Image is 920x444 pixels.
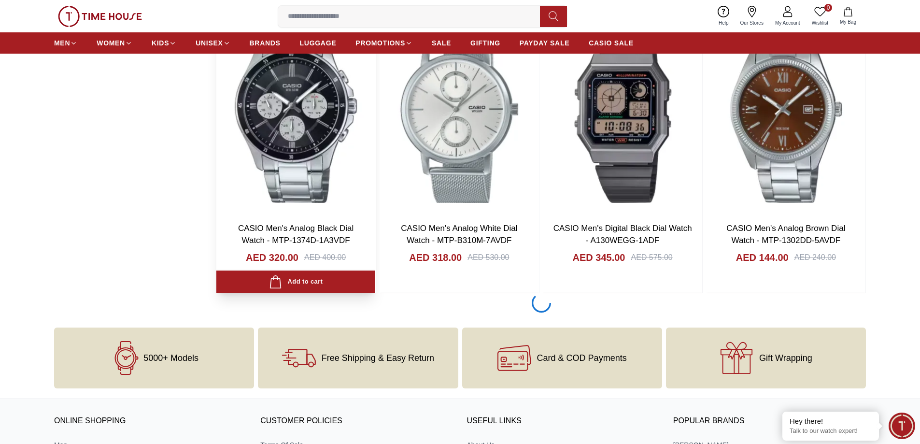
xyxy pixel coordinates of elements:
span: 5000+ Models [143,353,198,363]
a: CASIO SALE [589,34,634,52]
div: AED 575.00 [631,252,672,263]
a: CASIO Men's Analog White Dial Watch - MTP-B310M-7AVDF [401,224,517,245]
span: UNISEX [196,38,223,48]
a: CASIO Men's Digital Black Dial Watch - A130WEGG-1ADF [553,224,692,245]
h3: CUSTOMER POLICIES [260,414,453,429]
button: My Bag [834,5,862,28]
span: WOMEN [97,38,125,48]
span: MEN [54,38,70,48]
h3: ONLINE SHOPPING [54,414,247,429]
span: KIDS [152,38,169,48]
a: PROMOTIONS [355,34,412,52]
a: GIFTING [470,34,500,52]
div: AED 240.00 [794,252,836,263]
span: 0 [824,4,832,12]
a: LUGGAGE [300,34,337,52]
a: PAYDAY SALE [520,34,569,52]
a: KIDS [152,34,176,52]
span: PROMOTIONS [355,38,405,48]
a: CASIO Men's Analog Black Dial Watch - MTP-1374D-1A3VDF [238,224,354,245]
span: Card & COD Payments [537,353,627,363]
a: UNISEX [196,34,230,52]
span: SALE [432,38,451,48]
h4: AED 345.00 [573,251,625,264]
span: Gift Wrapping [759,353,812,363]
div: AED 530.00 [467,252,509,263]
img: CASIO Men's Analog White Dial Watch - MTP-B310M-7AVDF [380,7,538,215]
span: Help [715,19,733,27]
img: ... [58,6,142,27]
h4: AED 320.00 [246,251,298,264]
div: Hey there! [790,416,872,426]
img: CASIO Men's Digital Black Dial Watch - A130WEGG-1ADF [543,7,702,215]
span: GIFTING [470,38,500,48]
a: WOMEN [97,34,132,52]
img: CASIO Men's Analog Black Dial Watch - MTP-1374D-1A3VDF [216,7,375,215]
button: Add to cart [216,271,375,293]
span: My Bag [836,18,860,26]
h4: AED 144.00 [736,251,789,264]
div: AED 400.00 [304,252,346,263]
span: Free Shipping & Easy Return [322,353,434,363]
h3: USEFUL LINKS [467,414,660,429]
h4: AED 318.00 [409,251,462,264]
a: CASIO Men's Analog Brown Dial Watch - MTP-1302DD-5AVDF [726,224,845,245]
span: My Account [771,19,804,27]
a: 0Wishlist [806,4,834,29]
span: Wishlist [808,19,832,27]
span: LUGGAGE [300,38,337,48]
a: SALE [432,34,451,52]
span: PAYDAY SALE [520,38,569,48]
div: Add to cart [269,275,323,288]
p: Talk to our watch expert! [790,427,872,435]
img: CASIO Men's Analog Brown Dial Watch - MTP-1302DD-5AVDF [707,7,865,215]
span: BRANDS [250,38,281,48]
a: Our Stores [735,4,769,29]
h3: Popular Brands [673,414,866,429]
span: Our Stores [736,19,767,27]
a: BRANDS [250,34,281,52]
div: Chat Widget [889,413,915,439]
span: CASIO SALE [589,38,634,48]
a: Help [713,4,735,29]
a: MEN [54,34,77,52]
